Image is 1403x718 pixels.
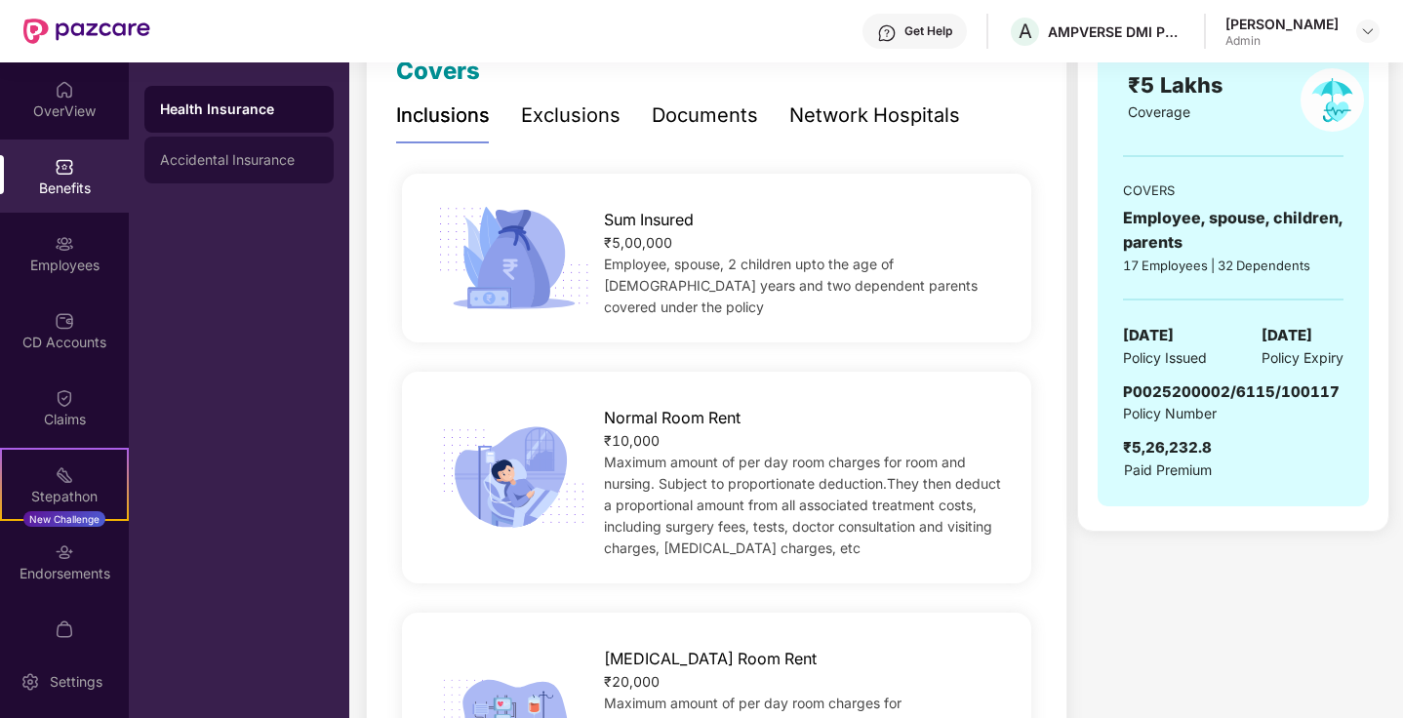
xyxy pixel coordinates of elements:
[1048,22,1184,41] div: AMPVERSE DMI PRIVATE LIMITED
[160,100,318,119] div: Health Insurance
[1360,23,1376,39] img: svg+xml;base64,PHN2ZyBpZD0iRHJvcGRvd24tMzJ4MzIiIHhtbG5zPSJodHRwOi8vd3d3LnczLm9yZy8yMDAwL3N2ZyIgd2...
[1262,347,1343,369] span: Policy Expiry
[1123,405,1217,421] span: Policy Number
[877,23,897,43] img: svg+xml;base64,PHN2ZyBpZD0iSGVscC0zMngzMiIgeG1sbnM9Imh0dHA6Ly93d3cudzMub3JnLzIwMDAvc3ZnIiB3aWR0aD...
[55,619,74,639] img: svg+xml;base64,PHN2ZyBpZD0iTXlfT3JkZXJzIiBkYXRhLW5hbWU9Ik15IE9yZGVycyIgeG1sbnM9Imh0dHA6Ly93d3cudz...
[604,671,1002,693] div: ₹20,000
[55,465,74,485] img: svg+xml;base64,PHN2ZyB4bWxucz0iaHR0cDovL3d3dy53My5vcmcvMjAwMC9zdmciIHdpZHRoPSIyMSIgaGVpZ2h0PSIyMC...
[1019,20,1032,43] span: A
[55,311,74,331] img: svg+xml;base64,PHN2ZyBpZD0iQ0RfQWNjb3VudHMiIGRhdGEtbmFtZT0iQ0QgQWNjb3VudHMiIHhtbG5zPSJodHRwOi8vd3...
[396,100,490,131] div: Inclusions
[1225,15,1339,33] div: [PERSON_NAME]
[431,201,596,316] img: icon
[20,672,40,692] img: svg+xml;base64,PHN2ZyBpZD0iU2V0dGluZy0yMHgyMCIgeG1sbnM9Imh0dHA6Ly93d3cudzMub3JnLzIwMDAvc3ZnIiB3aW...
[1123,324,1174,347] span: [DATE]
[396,57,480,85] span: Covers
[431,420,596,536] img: icon
[604,406,741,430] span: Normal Room Rent
[1225,33,1339,49] div: Admin
[1123,206,1343,255] div: Employee, spouse, children, parents
[55,80,74,100] img: svg+xml;base64,PHN2ZyBpZD0iSG9tZSIgeG1sbnM9Imh0dHA6Ly93d3cudzMub3JnLzIwMDAvc3ZnIiB3aWR0aD0iMjAiIG...
[604,208,694,232] span: Sum Insured
[604,232,1002,254] div: ₹5,00,000
[604,454,1001,556] span: Maximum amount of per day room charges for room and nursing. Subject to proportionate deduction.T...
[604,647,817,671] span: [MEDICAL_DATA] Room Rent
[55,157,74,177] img: svg+xml;base64,PHN2ZyBpZD0iQmVuZWZpdHMiIHhtbG5zPSJodHRwOi8vd3d3LnczLm9yZy8yMDAwL3N2ZyIgd2lkdGg9Ij...
[2,487,127,506] div: Stepathon
[1124,459,1212,481] span: Paid Premium
[604,256,978,315] span: Employee, spouse, 2 children upto the age of [DEMOGRAPHIC_DATA] years and two dependent parents c...
[1123,347,1207,369] span: Policy Issued
[23,511,105,527] div: New Challenge
[55,542,74,562] img: svg+xml;base64,PHN2ZyBpZD0iRW5kb3JzZW1lbnRzIiB4bWxucz0iaHR0cDovL3d3dy53My5vcmcvMjAwMC9zdmciIHdpZH...
[23,19,150,44] img: New Pazcare Logo
[1123,180,1343,200] div: COVERS
[1262,324,1312,347] span: [DATE]
[652,100,758,131] div: Documents
[1123,256,1343,275] div: 17 Employees | 32 Dependents
[55,388,74,408] img: svg+xml;base64,PHN2ZyBpZD0iQ2xhaW0iIHhtbG5zPSJodHRwOi8vd3d3LnczLm9yZy8yMDAwL3N2ZyIgd2lkdGg9IjIwIi...
[789,100,960,131] div: Network Hospitals
[160,152,318,168] div: Accidental Insurance
[1128,72,1228,98] span: ₹5 Lakhs
[1123,382,1340,401] span: P0025200002/6115/100117
[904,23,952,39] div: Get Help
[44,672,108,692] div: Settings
[1123,436,1212,459] div: ₹5,26,232.8
[1128,103,1190,120] span: Coverage
[55,234,74,254] img: svg+xml;base64,PHN2ZyBpZD0iRW1wbG95ZWVzIiB4bWxucz0iaHR0cDovL3d3dy53My5vcmcvMjAwMC9zdmciIHdpZHRoPS...
[604,430,1002,452] div: ₹10,000
[521,100,621,131] div: Exclusions
[1301,68,1364,132] img: policyIcon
